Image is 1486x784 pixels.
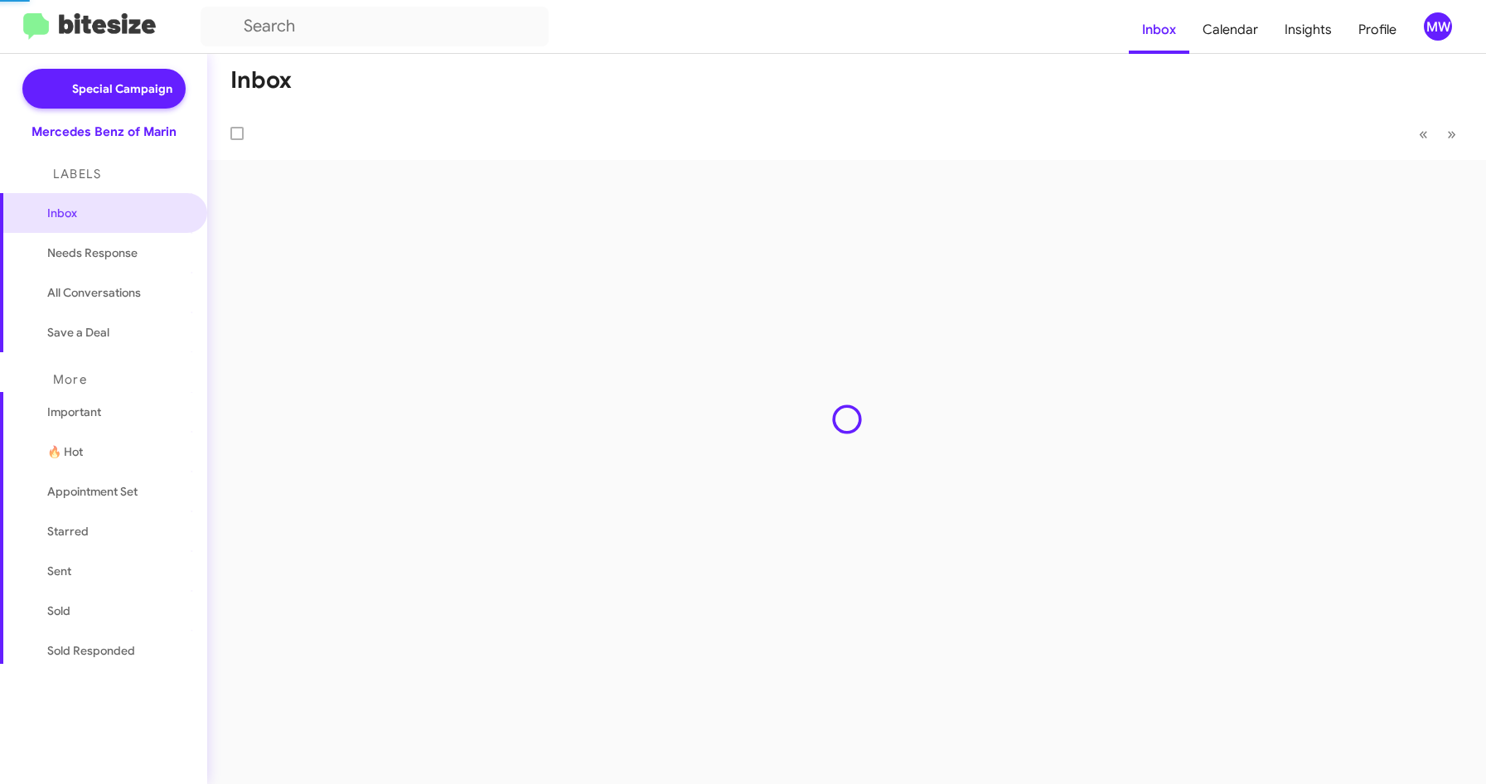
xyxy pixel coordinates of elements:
span: « [1419,123,1428,144]
span: » [1447,123,1456,144]
a: Calendar [1189,6,1271,54]
span: Sold [47,603,70,619]
button: Previous [1409,117,1438,151]
span: Starred [47,523,89,540]
span: More [53,372,87,387]
span: 🔥 Hot [47,443,83,460]
input: Search [201,7,549,46]
a: Profile [1345,6,1410,54]
span: Needs Response [47,244,188,261]
span: Labels [53,167,101,181]
div: MW [1424,12,1452,41]
span: Sent [47,563,71,579]
a: Special Campaign [22,69,186,109]
button: MW [1410,12,1468,41]
span: Special Campaign [72,80,172,97]
span: Appointment Set [47,483,138,500]
span: Important [47,404,188,420]
span: Inbox [47,205,188,221]
a: Insights [1271,6,1345,54]
span: Sold Responded [47,642,135,659]
span: All Conversations [47,284,141,301]
h1: Inbox [230,67,292,94]
nav: Page navigation example [1410,117,1466,151]
div: Mercedes Benz of Marin [31,123,177,140]
a: Inbox [1129,6,1189,54]
span: Save a Deal [47,324,109,341]
button: Next [1437,117,1466,151]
